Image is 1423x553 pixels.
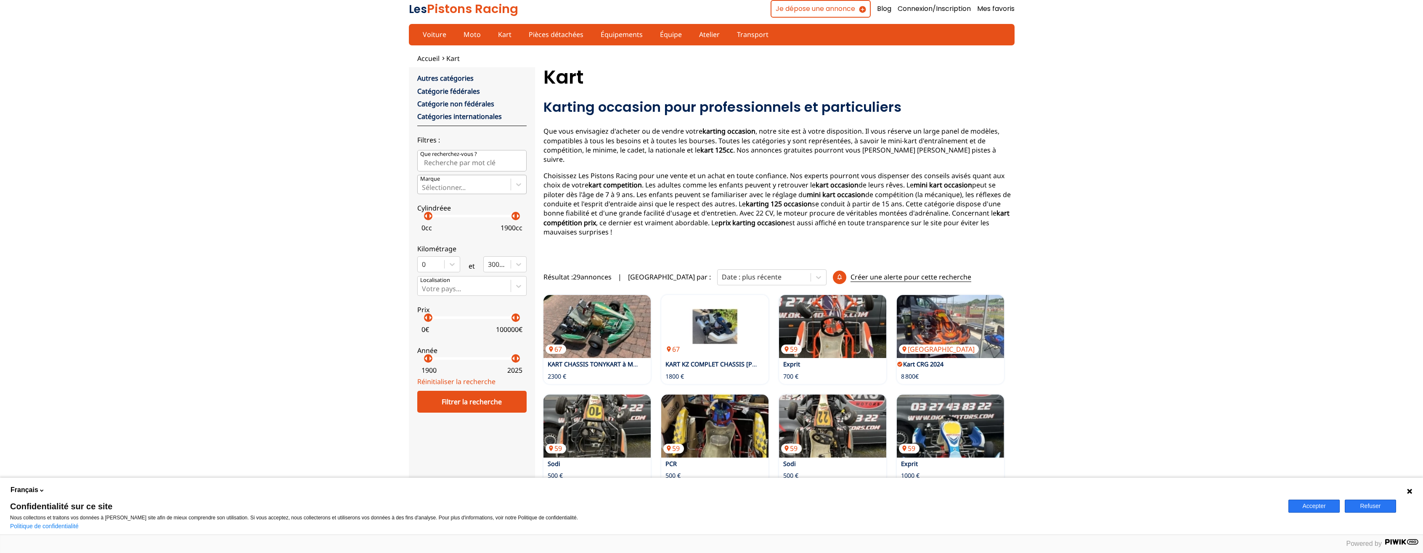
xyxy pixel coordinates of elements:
img: Exprit [779,295,886,358]
p: 8 800€ [901,372,919,381]
strong: karting 125 occasion [746,199,812,208]
a: LesPistons Racing [409,0,518,17]
p: Localisation [420,276,450,284]
p: arrow_left [509,211,519,221]
p: 59 [781,345,802,354]
input: MarqueSélectionner... [422,184,424,191]
input: Que recherchez-vous ? [417,150,527,171]
p: [GEOGRAPHIC_DATA] [899,345,979,354]
p: Année [417,346,527,355]
img: Exprit [897,395,1004,458]
p: arrow_right [425,211,435,221]
p: arrow_right [425,313,435,323]
a: Moto [458,27,486,42]
button: Accepter [1288,500,1340,513]
p: 2300 € [548,372,566,381]
input: 300000 [488,261,490,268]
input: Votre pays... [422,285,424,292]
a: Autres catégories [417,74,474,83]
a: Exprit [901,460,918,468]
strong: mini kart occasion [914,180,972,190]
p: 1800 € [665,372,684,381]
a: Sodi59 [543,395,651,458]
a: KART KZ COMPLET CHASSIS HAASE + MOTEUR PAVESI67 [661,295,768,358]
a: Transport [731,27,774,42]
img: PCR [661,395,768,458]
p: arrow_right [513,313,523,323]
img: Kart CRG 2024 [897,295,1004,358]
p: Choisissez Les Pistons Racing pour une vente et un achat en toute confiance. Nos experts pourront... [543,171,1015,237]
button: Refuser [1345,500,1396,513]
span: Résultat : 29 annonces [543,272,612,282]
a: KART KZ COMPLET CHASSIS [PERSON_NAME] + MOTEUR PAVESI [665,360,847,368]
p: 500 € [548,471,563,480]
strong: kart compétition prix [543,208,1010,227]
a: Connexion/Inscription [898,4,971,13]
span: Powered by [1346,540,1382,547]
strong: mini kart occasion [807,190,865,199]
strong: karting occasion [702,126,755,136]
p: arrow_right [425,353,435,363]
span: Français [11,485,38,495]
p: Cylindréee [417,203,527,213]
strong: kart competition [588,180,642,190]
a: Atelier [694,27,725,42]
a: Kart [493,27,517,42]
p: 59 [663,444,684,453]
a: Catégories internationales [417,112,502,121]
p: Nous collectons et traitons vos données à [PERSON_NAME] site afin de mieux comprendre son utilisa... [10,515,1278,521]
a: Accueil [417,54,440,63]
a: Équipe [655,27,687,42]
strong: prix karting occasion [718,218,785,227]
a: Catégorie non fédérales [417,99,494,108]
a: Voiture [417,27,452,42]
p: Kilométrage [417,244,527,253]
a: Équipements [595,27,648,42]
a: Kart CRG 2024[GEOGRAPHIC_DATA] [897,295,1004,358]
a: Kart [446,54,460,63]
a: Kart CRG 2024 [903,360,943,368]
p: Que recherchez-vous ? [420,150,477,158]
p: 1000 € [901,471,920,480]
p: Marque [420,175,440,183]
a: Sodi [783,460,796,468]
div: Filtrer la recherche [417,391,527,413]
a: Sodi59 [779,395,886,458]
a: Catégorie fédérales [417,87,480,96]
p: arrow_left [509,353,519,363]
p: 1900 cc [501,223,522,232]
p: 100000 € [496,325,522,334]
p: 67 [663,345,684,354]
p: 59 [899,444,920,453]
p: arrow_left [421,353,431,363]
a: KART CHASSIS TONYKART à MOTEUR IAME X3067 [543,295,651,358]
img: Sodi [543,395,651,458]
p: 0 € [421,325,429,334]
a: KART CHASSIS TONYKART à MOTEUR IAME X30 [548,360,681,368]
p: arrow_left [509,313,519,323]
p: 500 € [665,471,681,480]
a: Exprit59 [897,395,1004,458]
span: Confidentialité sur ce site [10,502,1278,511]
p: 700 € [783,372,798,381]
a: PCR59 [661,395,768,458]
p: arrow_left [421,211,431,221]
p: Que vous envisagiez d'acheter ou de vendre votre , notre site est à votre disposition. Il vous ré... [543,126,1015,164]
a: Politique de confidentialité [10,523,79,529]
a: Exprit [783,360,800,368]
a: PCR [665,460,677,468]
img: Sodi [779,395,886,458]
p: arrow_right [513,353,523,363]
img: KART KZ COMPLET CHASSIS HAASE + MOTEUR PAVESI [661,295,768,358]
p: arrow_left [421,313,431,323]
a: Pièces détachées [523,27,589,42]
h2: Karting occasion pour professionnels et particuliers [543,99,1015,116]
a: Exprit59 [779,295,886,358]
img: KART CHASSIS TONYKART à MOTEUR IAME X30 [543,295,651,358]
p: [GEOGRAPHIC_DATA] par : [628,272,711,282]
input: 0 [422,261,424,268]
strong: kart occasion [816,180,859,190]
p: Prix [417,305,527,314]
